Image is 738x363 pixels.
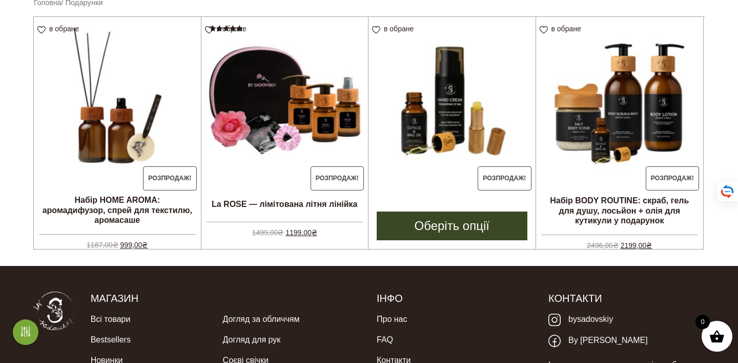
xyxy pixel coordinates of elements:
[621,241,652,250] bdi: 2199,00
[540,25,585,33] a: в обране
[536,17,704,239] a: Розпродаж! Набір BODY ROUTINE: скраб, гель для душу, лосьйон + олія для кутикули у подарунок
[311,166,364,191] span: Розпродаж!
[252,228,284,237] bdi: 1499,00
[377,292,533,305] h5: Інфо
[372,25,417,33] a: в обране
[548,309,613,330] a: bysadovskiy
[217,25,247,33] span: в обране
[551,25,581,33] span: в обране
[113,241,118,249] span: ₴
[34,191,201,229] h2: Набір HOME AROMA: аромадифузор, спрей для текстилю, аромасаше
[536,192,704,230] h2: Набір BODY ROUTINE: скраб, гель для душу, лосьйон + олія для кутикули у подарунок
[223,309,300,330] a: Догляд за обличчям
[205,25,250,33] a: в обране
[142,241,148,249] span: ₴
[91,330,131,350] a: Bestsellers
[478,166,531,191] span: Розпродаж!
[384,25,414,33] span: в обране
[91,292,361,305] h5: Магазин
[37,25,83,33] a: в обране
[34,17,201,239] a: Розпродаж! Набір HOME AROMA: аромадифузор, спрей для текстилю, аромасаше
[372,26,380,34] img: unfavourite.svg
[646,241,652,250] span: ₴
[377,309,407,330] a: Про нас
[205,26,213,34] img: unfavourite.svg
[91,309,131,330] a: Всі товари
[278,228,283,237] span: ₴
[87,241,118,249] bdi: 1187,00
[548,292,705,305] h5: Контакти
[587,241,619,250] bdi: 2496,00
[540,26,548,34] img: unfavourite.svg
[49,25,79,33] span: в обране
[368,17,536,192] a: Розпродаж!
[646,166,700,191] span: Розпродаж!
[223,330,281,350] a: Догляд для рук
[37,26,46,34] img: unfavourite.svg
[120,241,148,249] bdi: 999,00
[285,228,317,237] bdi: 1199,00
[377,212,527,240] a: Виберіть опції для " Набір HAND & LIPS RITUAL: крем для рук, олія для кутикули, бальзам для губ"
[312,228,317,237] span: ₴
[201,191,368,217] h2: La ROSE — лімітована літня лінійка
[548,330,648,351] a: By [PERSON_NAME]
[201,17,368,239] a: Розпродаж! La ROSE — лімітована літня лінійкаОцінено в 5.00 з 5
[377,330,393,350] a: FAQ
[143,166,197,191] span: Розпродаж!
[613,241,619,250] span: ₴
[695,315,710,329] span: 0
